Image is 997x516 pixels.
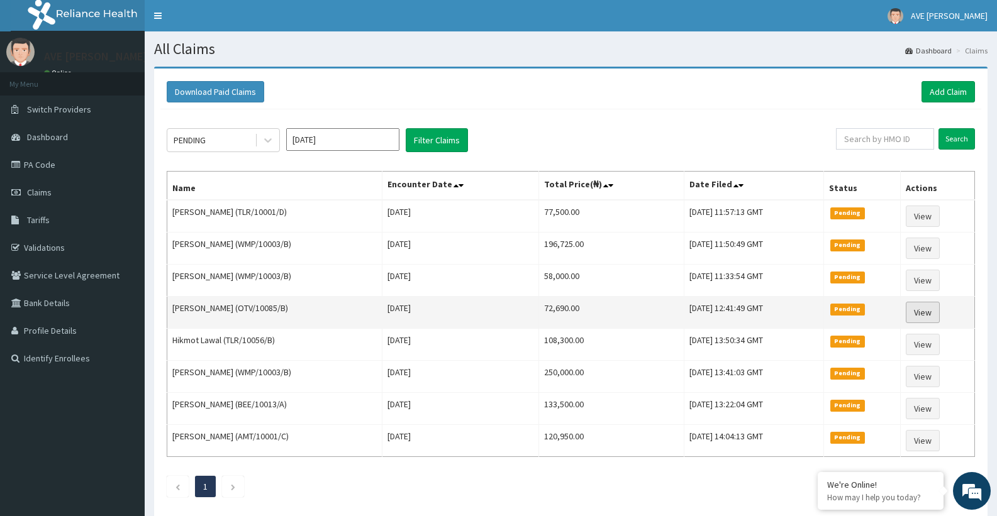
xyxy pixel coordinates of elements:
[684,361,823,393] td: [DATE] 13:41:03 GMT
[830,207,865,219] span: Pending
[684,233,823,265] td: [DATE] 11:50:49 GMT
[953,45,988,56] li: Claims
[906,270,940,291] a: View
[906,430,940,451] a: View
[167,393,382,425] td: [PERSON_NAME] (BEE/10013/A)
[27,131,68,143] span: Dashboard
[382,200,538,233] td: [DATE]
[888,8,903,24] img: User Image
[230,481,236,492] a: Next page
[906,398,940,419] a: View
[830,304,865,315] span: Pending
[538,425,684,457] td: 120,950.00
[836,128,934,150] input: Search by HMO ID
[154,41,988,57] h1: All Claims
[684,297,823,329] td: [DATE] 12:41:49 GMT
[684,172,823,200] th: Date Filed
[23,63,51,94] img: d_794563401_company_1708531726252_794563401
[65,70,211,87] div: Chat with us now
[830,272,865,283] span: Pending
[167,200,382,233] td: [PERSON_NAME] (TLR/10001/D)
[827,479,934,490] div: We're Online!
[27,104,91,115] span: Switch Providers
[73,158,174,285] span: We're online!
[167,233,382,265] td: [PERSON_NAME] (WMP/10003/B)
[827,492,934,503] p: How may I help you today?
[684,425,823,457] td: [DATE] 14:04:13 GMT
[167,265,382,297] td: [PERSON_NAME] (WMP/10003/B)
[538,361,684,393] td: 250,000.00
[538,265,684,297] td: 58,000.00
[905,45,952,56] a: Dashboard
[382,361,538,393] td: [DATE]
[382,233,538,265] td: [DATE]
[206,6,237,36] div: Minimize live chat window
[175,481,181,492] a: Previous page
[538,233,684,265] td: 196,725.00
[382,329,538,361] td: [DATE]
[538,200,684,233] td: 77,500.00
[823,172,900,200] th: Status
[167,297,382,329] td: [PERSON_NAME] (OTV/10085/B)
[684,393,823,425] td: [DATE] 13:22:04 GMT
[382,265,538,297] td: [DATE]
[901,172,975,200] th: Actions
[167,361,382,393] td: [PERSON_NAME] (WMP/10003/B)
[939,128,975,150] input: Search
[538,393,684,425] td: 133,500.00
[906,366,940,387] a: View
[44,69,74,77] a: Online
[830,336,865,347] span: Pending
[830,368,865,379] span: Pending
[911,10,988,21] span: AVE [PERSON_NAME]
[167,425,382,457] td: [PERSON_NAME] (AMT/10001/C)
[906,334,940,355] a: View
[286,128,399,151] input: Select Month and Year
[830,239,865,251] span: Pending
[406,128,468,152] button: Filter Claims
[538,172,684,200] th: Total Price(₦)
[830,432,865,443] span: Pending
[167,172,382,200] th: Name
[906,302,940,323] a: View
[382,172,538,200] th: Encounter Date
[906,206,940,227] a: View
[830,400,865,411] span: Pending
[6,38,35,66] img: User Image
[203,481,208,492] a: Page 1 is your current page
[684,200,823,233] td: [DATE] 11:57:13 GMT
[906,238,940,259] a: View
[684,329,823,361] td: [DATE] 13:50:34 GMT
[27,214,50,226] span: Tariffs
[167,81,264,102] button: Download Paid Claims
[538,329,684,361] td: 108,300.00
[382,297,538,329] td: [DATE]
[684,265,823,297] td: [DATE] 11:33:54 GMT
[167,329,382,361] td: Hikmot Lawal (TLR/10056/B)
[382,425,538,457] td: [DATE]
[174,134,206,146] div: PENDING
[6,343,240,387] textarea: Type your message and hit 'Enter'
[44,51,147,62] p: AVE [PERSON_NAME]
[382,393,538,425] td: [DATE]
[27,187,52,198] span: Claims
[922,81,975,102] a: Add Claim
[538,297,684,329] td: 72,690.00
